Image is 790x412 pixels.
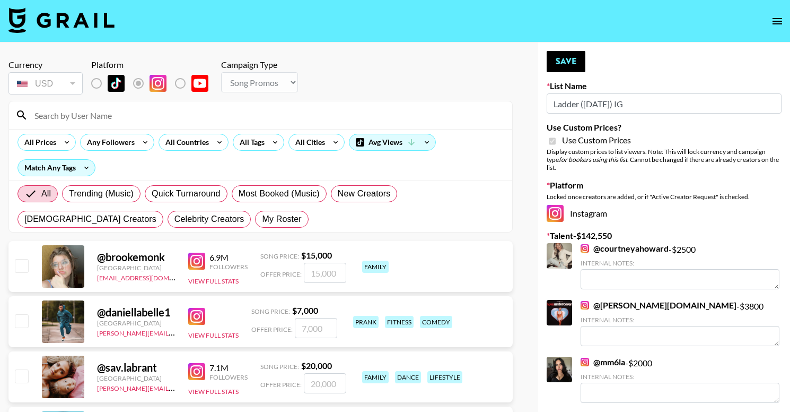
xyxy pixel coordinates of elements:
input: 20,000 [304,373,346,393]
div: Internal Notes: [581,316,779,324]
div: lifestyle [427,371,462,383]
div: Avg Views [349,134,435,150]
img: Instagram [188,308,205,325]
div: Campaign Type [221,59,298,70]
div: USD [11,74,81,93]
div: @ sav.labrant [97,361,175,374]
span: Trending (Music) [69,187,134,200]
span: Offer Price: [251,325,293,333]
div: Followers [209,263,248,271]
button: View Full Stats [188,388,239,396]
span: My Roster [262,213,301,226]
a: @[PERSON_NAME][DOMAIN_NAME] [581,300,736,311]
span: New Creators [338,187,391,200]
input: Search by User Name [28,107,506,124]
span: Offer Price: [260,381,302,389]
div: dance [395,371,421,383]
div: @ brookemonk [97,251,175,264]
span: Use Custom Prices [562,135,631,145]
button: open drawer [767,11,788,32]
div: Instagram [547,205,782,222]
div: [GEOGRAPHIC_DATA] [97,374,175,382]
input: 15,000 [304,263,346,283]
span: All [41,187,51,200]
a: [PERSON_NAME][EMAIL_ADDRESS][DOMAIN_NAME] [97,382,254,392]
div: Followers [209,373,248,381]
button: View Full Stats [188,331,239,339]
div: - $ 2500 [581,243,779,289]
div: 6.9M [209,252,248,263]
img: TikTok [108,75,125,92]
img: Instagram [188,253,205,270]
a: [EMAIL_ADDRESS][DOMAIN_NAME] [97,272,204,282]
button: View Full Stats [188,277,239,285]
div: All Prices [18,134,58,150]
div: @ daniellabelle1 [97,306,175,319]
div: prank [353,316,379,328]
img: Instagram [581,244,589,253]
img: Instagram [547,205,564,222]
div: Any Followers [81,134,137,150]
img: Instagram [581,301,589,310]
div: comedy [420,316,452,328]
strong: $ 20,000 [301,360,332,371]
div: fitness [385,316,414,328]
div: family [362,371,389,383]
div: 7.1M [209,363,248,373]
strong: $ 15,000 [301,250,332,260]
div: - $ 2000 [581,357,779,403]
label: List Name [547,81,782,91]
a: @courtneyahoward [581,243,669,254]
div: Currency is locked to USD [8,70,83,97]
div: [GEOGRAPHIC_DATA] [97,319,175,327]
label: Talent - $ 142,550 [547,230,782,241]
input: 7,000 [295,318,337,338]
span: Song Price: [251,307,290,315]
div: List locked to Instagram. [91,72,217,95]
a: [PERSON_NAME][EMAIL_ADDRESS][DOMAIN_NAME] [97,327,254,337]
img: Instagram [581,358,589,366]
div: Internal Notes: [581,259,779,267]
div: Internal Notes: [581,373,779,381]
span: [DEMOGRAPHIC_DATA] Creators [24,213,156,226]
span: Most Booked (Music) [239,187,320,200]
a: @mm6la [581,357,625,367]
div: Currency [8,59,83,70]
div: All Tags [233,134,267,150]
div: All Countries [159,134,211,150]
div: All Cities [289,134,327,150]
span: Offer Price: [260,270,302,278]
span: Song Price: [260,363,299,371]
div: [GEOGRAPHIC_DATA] [97,264,175,272]
label: Platform [547,180,782,191]
div: Platform [91,59,217,70]
img: Instagram [150,75,166,92]
div: family [362,261,389,273]
div: Locked once creators are added, or if "Active Creator Request" is checked. [547,193,782,201]
span: Celebrity Creators [174,213,244,226]
div: - $ 3800 [581,300,779,346]
em: for bookers using this list [559,156,627,164]
label: Use Custom Prices? [547,122,782,133]
img: Grail Talent [8,7,115,33]
div: Match Any Tags [18,160,95,176]
img: YouTube [191,75,208,92]
img: Instagram [188,363,205,380]
strong: $ 7,000 [292,305,318,315]
button: Save [547,51,585,72]
span: Song Price: [260,252,299,260]
div: Display custom prices to list viewers. Note: This will lock currency and campaign type . Cannot b... [547,148,782,171]
span: Quick Turnaround [152,187,221,200]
